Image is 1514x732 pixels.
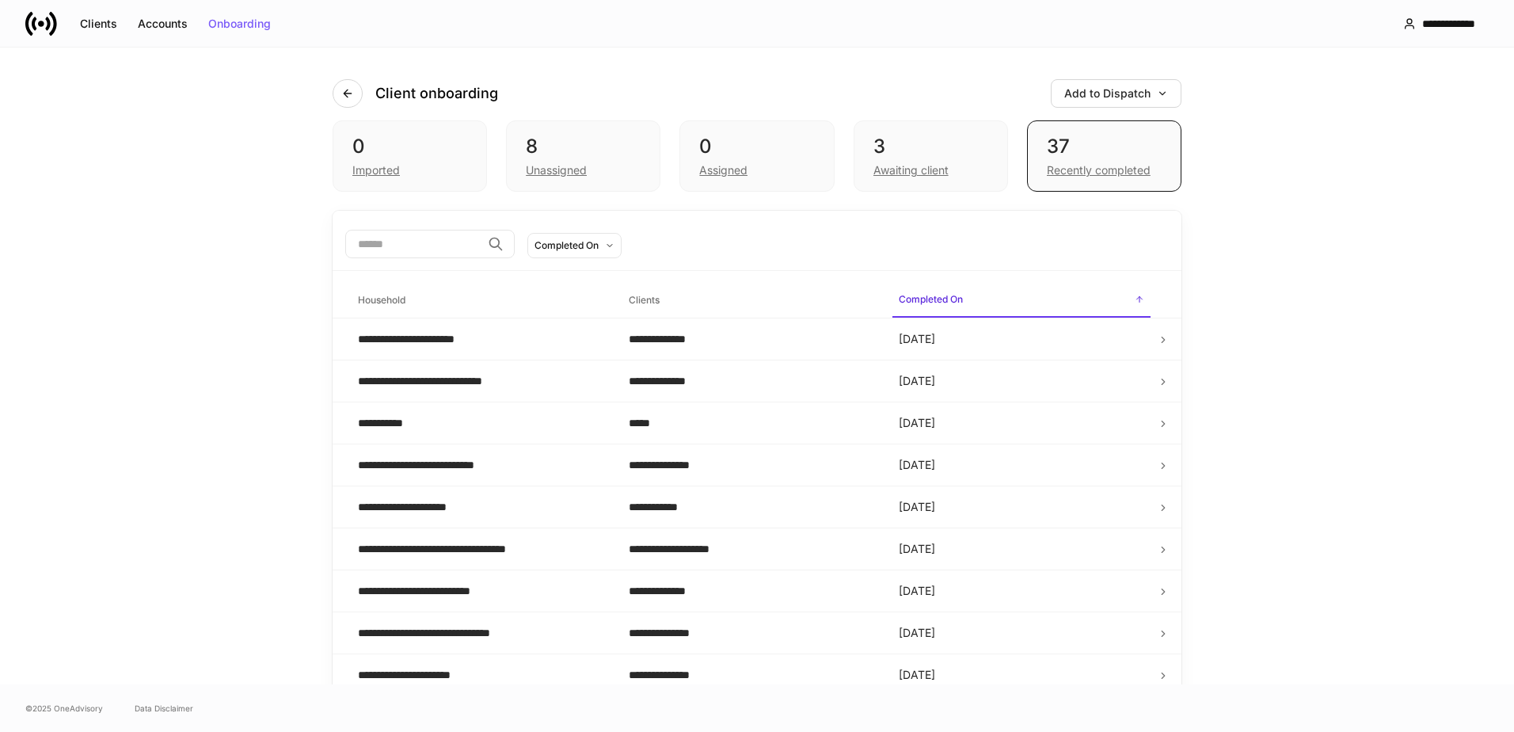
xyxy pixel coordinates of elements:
div: 37 [1047,134,1162,159]
h6: Completed On [899,292,963,307]
div: 8 [526,134,641,159]
div: Accounts [138,18,188,29]
div: Assigned [699,162,747,178]
h6: Clients [629,292,660,307]
div: 3Awaiting client [854,120,1008,192]
div: Add to Dispatch [1064,88,1168,99]
div: Awaiting client [873,162,949,178]
td: [DATE] [886,612,1157,654]
td: [DATE] [886,444,1157,486]
div: Unassigned [526,162,587,178]
div: 8Unassigned [506,120,660,192]
button: Completed On [527,233,622,258]
div: Clients [80,18,117,29]
span: Completed On [892,284,1151,318]
td: [DATE] [886,486,1157,528]
span: Clients [622,284,881,317]
td: [DATE] [886,654,1157,696]
td: [DATE] [886,360,1157,402]
td: [DATE] [886,570,1157,612]
td: [DATE] [886,528,1157,570]
td: [DATE] [886,318,1157,360]
div: 0 [699,134,814,159]
div: Imported [352,162,400,178]
h6: Household [358,292,405,307]
td: [DATE] [886,402,1157,444]
div: 0 [352,134,467,159]
div: Recently completed [1047,162,1151,178]
div: Completed On [534,238,599,253]
div: 37Recently completed [1027,120,1181,192]
div: Onboarding [208,18,271,29]
div: 0Imported [333,120,487,192]
button: Add to Dispatch [1051,79,1181,108]
button: Accounts [127,11,198,36]
h4: Client onboarding [375,84,498,103]
span: Household [352,284,610,317]
div: 3 [873,134,988,159]
div: 0Assigned [679,120,834,192]
button: Clients [70,11,127,36]
button: Onboarding [198,11,281,36]
span: © 2025 OneAdvisory [25,702,103,715]
a: Data Disclaimer [135,702,193,715]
